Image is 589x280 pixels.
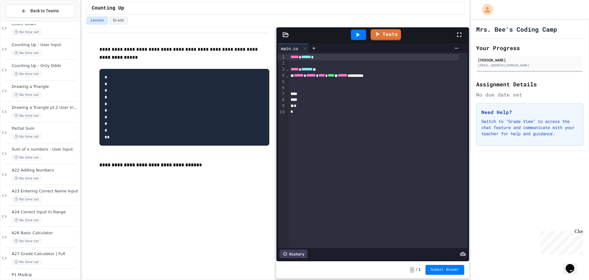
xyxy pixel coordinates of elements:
[286,73,289,78] span: Fold line
[478,57,582,63] div: [PERSON_NAME]
[478,63,582,68] div: [EMAIL_ADDRESS][DOMAIN_NAME]
[278,97,286,103] div: 8
[476,91,583,98] div: No due date set
[278,103,286,109] div: 9
[278,91,286,97] div: 7
[278,85,286,91] div: 6
[475,2,495,17] div: My Account
[278,60,286,66] div: 2
[476,44,583,52] h2: Your Progress
[425,265,464,275] button: Submit Answer
[416,267,418,272] span: /
[92,5,124,12] span: Counting Up
[278,45,301,52] div: main.cs
[371,29,401,40] a: Tests
[278,73,286,79] div: 4
[410,267,414,273] span: -
[279,250,307,258] div: History
[278,44,309,53] div: main.cs
[278,66,286,73] div: 3
[6,4,75,18] button: Back to Teams
[278,109,286,115] div: 10
[481,118,578,137] p: Switch to "Grade View" to access the chat feature and communicate with your teacher for help and ...
[286,67,289,72] span: Fold line
[278,79,286,85] div: 5
[481,108,578,116] h3: Need Help?
[476,80,583,89] h2: Assignment Details
[476,25,557,34] h1: Mrs. Bee's Coding Camp
[538,229,583,255] iframe: chat widget
[430,267,459,272] span: Submit Answer
[30,8,59,14] span: Back to Teams
[109,17,128,25] button: Grade
[278,54,286,60] div: 1
[2,2,42,39] div: Chat with us now!Close
[563,255,583,274] iframe: chat widget
[87,17,108,25] button: Lesson
[418,267,421,272] span: 1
